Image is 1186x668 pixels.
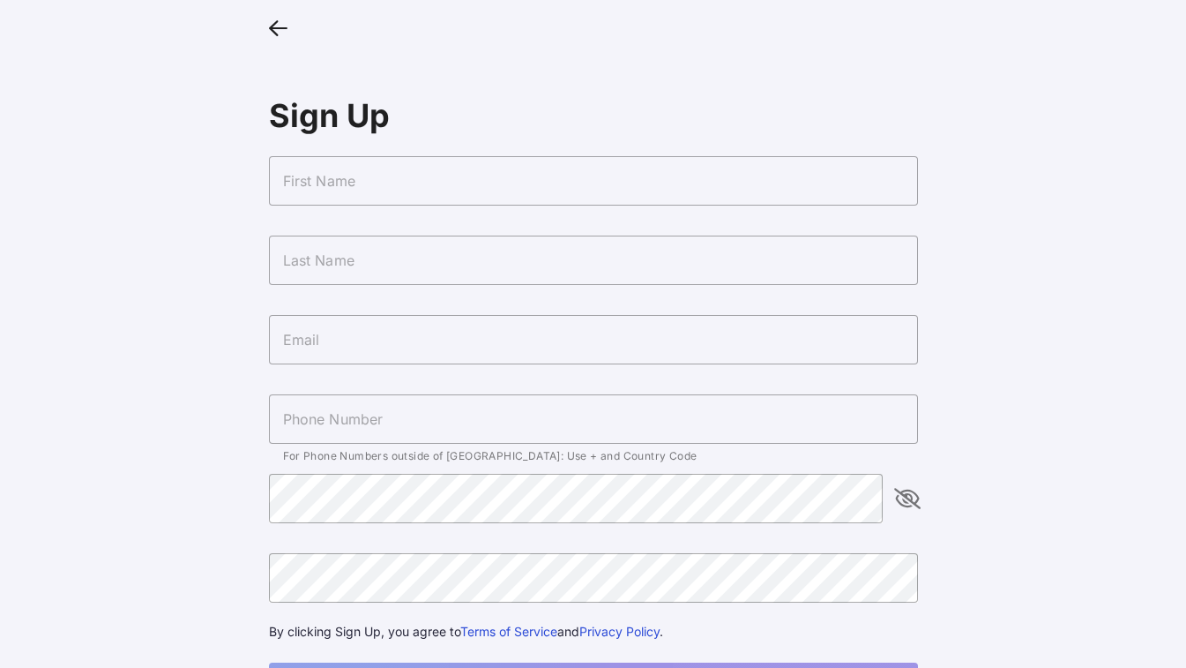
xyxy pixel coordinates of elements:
input: Email [269,315,918,364]
a: Privacy Policy [579,624,660,639]
input: Phone Number [269,394,918,444]
span: For Phone Numbers outside of [GEOGRAPHIC_DATA]: Use + and Country Code [283,449,697,462]
i: appended action [897,488,918,509]
div: Sign Up [269,96,918,135]
input: Last Name [269,236,918,285]
div: By clicking Sign Up, you agree to and . [269,622,918,642]
a: Terms of Service [460,624,557,639]
input: First Name [269,156,918,206]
